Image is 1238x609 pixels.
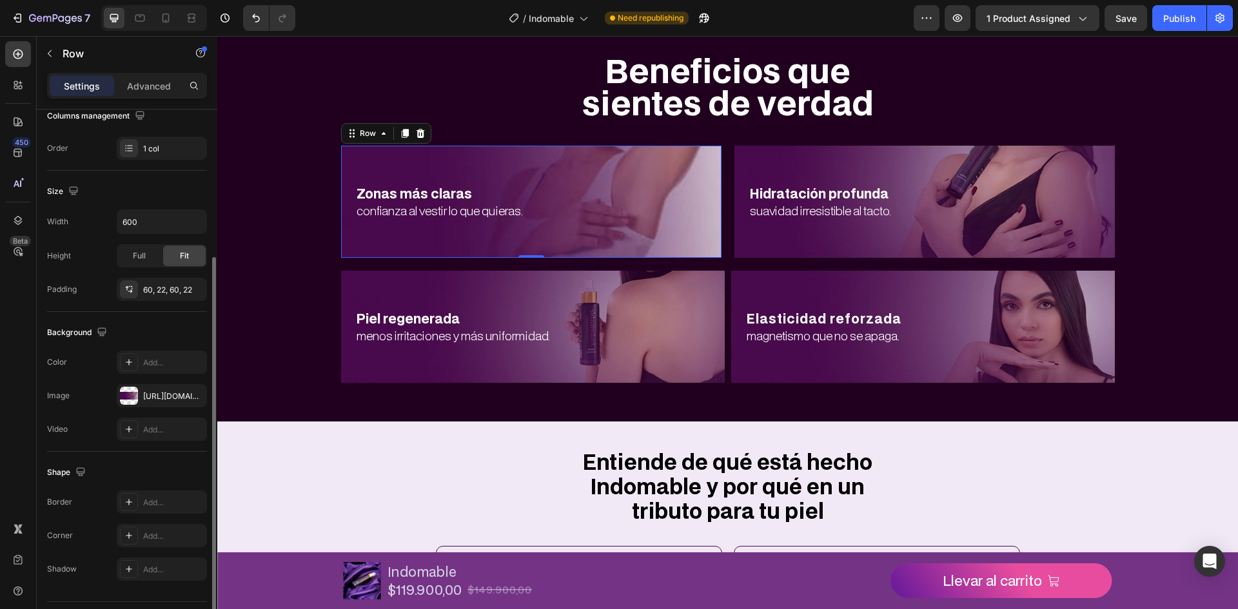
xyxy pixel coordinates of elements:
span: Save [1115,13,1137,24]
span: Indomable [529,12,574,25]
div: Add... [143,497,204,508]
div: Open Intercom Messenger [1194,546,1225,577]
div: Add... [143,530,204,542]
span: 1 product assigned [987,12,1070,25]
div: Height [47,250,71,262]
button: Save [1105,5,1147,31]
p: Row [63,46,172,61]
p: 7 [84,10,90,26]
p: magnetismo que no se apaga. [529,293,882,307]
div: Padding [47,284,77,295]
div: Columns management [47,108,148,125]
div: Color [47,356,67,368]
div: Order [47,142,68,154]
span: / [523,12,526,25]
h2: Beneficios que sientes de verdad [349,17,672,84]
div: Shape [47,464,88,481]
div: Width [47,216,68,227]
div: Corner [47,530,73,541]
div: 60, 22, 60, 22 [143,284,204,296]
div: Add... [143,564,204,575]
span: Need republishing [618,12,683,24]
h2: Entiende de qué está hecho Indomable y por qué en un tributo para tu piel [339,412,683,489]
p: confianza al vestir lo que quieras. [139,168,489,182]
p: Piel regenerada [139,275,492,290]
p: Hidratación profunda [533,150,882,165]
div: Add... [143,424,204,436]
div: 1 col [143,143,204,155]
div: Border [47,496,72,508]
p: Settings [64,79,100,93]
div: Undo/Redo [243,5,295,31]
p: suavidad irresistible al tacto. [533,168,882,182]
p: Elasticidad reforzada [529,275,882,290]
button: Llevar al carrito [674,527,895,561]
div: Video [47,423,68,435]
button: 7 [5,5,96,31]
span: Full [133,250,146,262]
div: Size [47,183,81,200]
button: 1 product assigned [976,5,1099,31]
div: Background [47,324,110,342]
p: Advanced [127,79,171,93]
div: $149.900,00 [249,546,316,562]
p: menos irritaciones y más uniformidad. [139,293,492,307]
div: [URL][DOMAIN_NAME] [143,391,204,402]
iframe: Design area [217,36,1238,609]
div: Beta [10,236,31,246]
p: Zonas más claras [139,150,489,165]
div: Image [47,390,70,401]
span: Fit [180,250,189,262]
input: Auto [117,210,206,233]
button: Publish [1152,5,1206,31]
div: Publish [1163,12,1195,25]
div: Row [140,92,161,103]
div: Llevar al carrito [725,535,825,554]
div: Shadow [47,563,77,575]
div: 450 [12,137,31,148]
div: Add... [143,357,204,369]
